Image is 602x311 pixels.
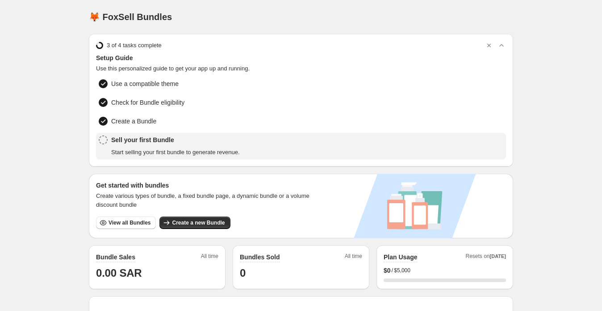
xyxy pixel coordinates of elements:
[96,217,156,229] button: View all Bundles
[159,217,230,229] button: Create a new Bundle
[384,266,506,275] div: /
[466,253,506,262] span: Resets on
[394,267,410,274] span: $5,000
[96,53,506,62] span: Setup Guide
[111,79,179,88] span: Use a compatible theme
[111,148,240,157] span: Start selling your first bundle to generate revenue.
[96,253,135,262] h2: Bundle Sales
[96,192,318,209] span: Create various types of bundle, a fixed bundle page, a dynamic bundle or a volume discount bundle
[240,266,362,280] h1: 0
[240,253,280,262] h2: Bundles Sold
[201,253,218,262] span: All time
[345,253,362,262] span: All time
[96,64,506,73] span: Use this personalized guide to get your app up and running.
[490,254,506,259] span: [DATE]
[111,135,240,144] span: Sell your first Bundle
[89,12,172,22] h1: 🦊 FoxSell Bundles
[107,41,162,50] span: 3 of 4 tasks complete
[109,219,150,226] span: View all Bundles
[384,253,417,262] h2: Plan Usage
[172,219,225,226] span: Create a new Bundle
[96,181,318,190] h3: Get started with bundles
[111,117,156,126] span: Create a Bundle
[384,266,391,275] span: $ 0
[111,98,184,107] span: Check for Bundle eligibility
[96,266,218,280] h1: 0.00 SAR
